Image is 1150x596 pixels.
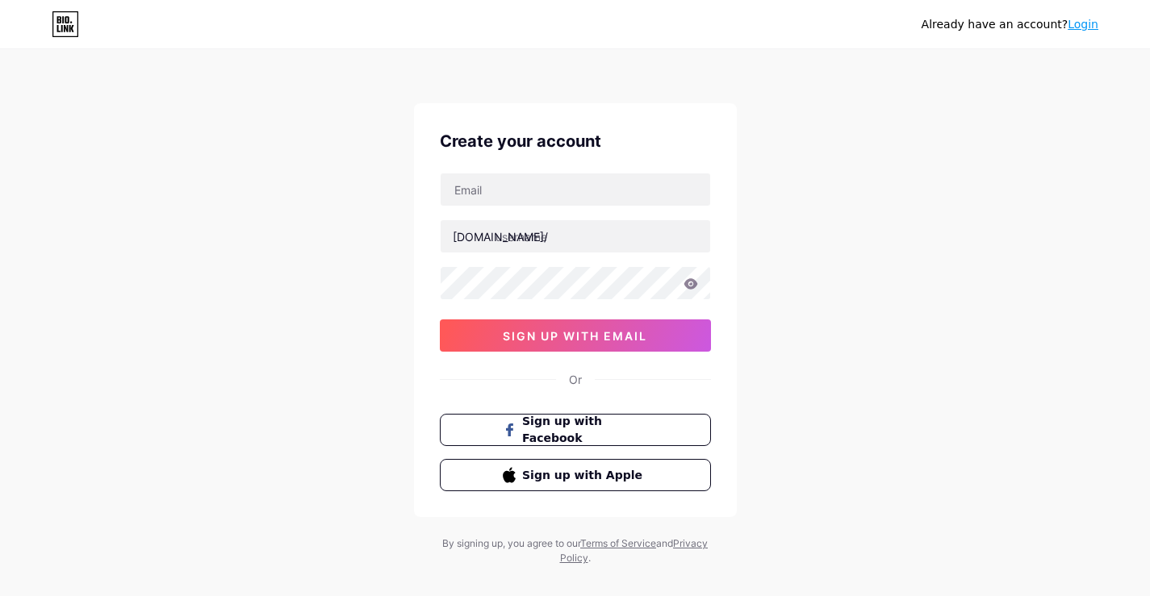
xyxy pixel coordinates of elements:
[438,536,713,565] div: By signing up, you agree to our and .
[503,329,647,343] span: sign up with email
[569,371,582,388] div: Or
[1068,18,1098,31] a: Login
[440,414,711,446] button: Sign up with Facebook
[440,319,711,352] button: sign up with email
[440,129,711,153] div: Create your account
[441,220,710,252] input: username
[522,413,647,447] span: Sign up with Facebook
[522,467,647,484] span: Sign up with Apple
[440,459,711,491] button: Sign up with Apple
[922,16,1098,33] div: Already have an account?
[453,228,548,245] div: [DOMAIN_NAME]/
[580,537,656,549] a: Terms of Service
[441,173,710,206] input: Email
